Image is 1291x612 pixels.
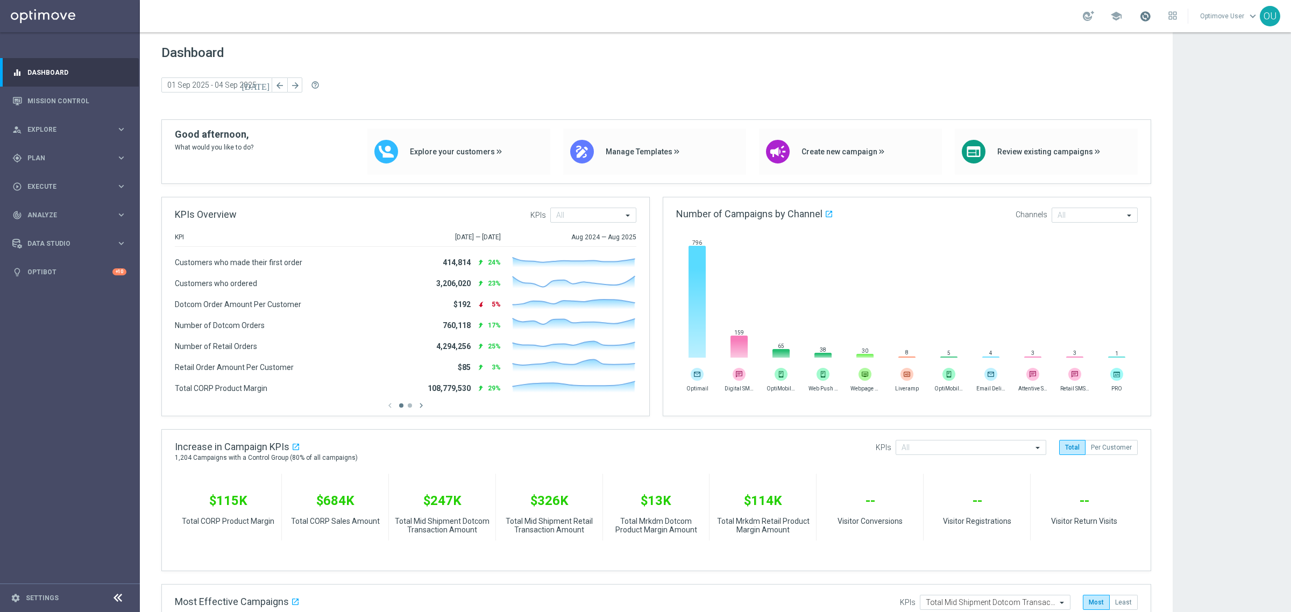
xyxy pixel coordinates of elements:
[12,125,116,134] div: Explore
[116,181,126,191] i: keyboard_arrow_right
[12,68,127,77] button: equalizer Dashboard
[12,125,22,134] i: person_search
[1260,6,1280,26] div: OU
[116,238,126,248] i: keyboard_arrow_right
[27,87,126,115] a: Mission Control
[27,126,116,133] span: Explore
[116,210,126,220] i: keyboard_arrow_right
[12,68,22,77] i: equalizer
[27,58,126,87] a: Dashboard
[27,155,116,161] span: Plan
[12,154,127,162] button: gps_fixed Plan keyboard_arrow_right
[12,182,116,191] div: Execute
[112,268,126,275] div: +10
[12,211,127,219] button: track_changes Analyze keyboard_arrow_right
[12,210,22,220] i: track_changes
[27,183,116,190] span: Execute
[11,593,20,603] i: settings
[12,239,127,248] button: Data Studio keyboard_arrow_right
[12,125,127,134] button: person_search Explore keyboard_arrow_right
[12,182,127,191] button: play_circle_outline Execute keyboard_arrow_right
[12,58,126,87] div: Dashboard
[1199,8,1260,24] a: Optimove Userkeyboard_arrow_down
[12,153,22,163] i: gps_fixed
[116,153,126,163] i: keyboard_arrow_right
[12,182,22,191] i: play_circle_outline
[116,124,126,134] i: keyboard_arrow_right
[26,595,59,601] a: Settings
[1247,10,1259,22] span: keyboard_arrow_down
[12,97,127,105] button: Mission Control
[27,240,116,247] span: Data Studio
[12,153,116,163] div: Plan
[12,267,22,277] i: lightbulb
[12,210,116,220] div: Analyze
[12,258,126,286] div: Optibot
[12,268,127,276] button: lightbulb Optibot +10
[27,212,116,218] span: Analyze
[12,87,126,115] div: Mission Control
[12,239,116,248] div: Data Studio
[27,258,112,286] a: Optibot
[1110,10,1122,22] span: school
